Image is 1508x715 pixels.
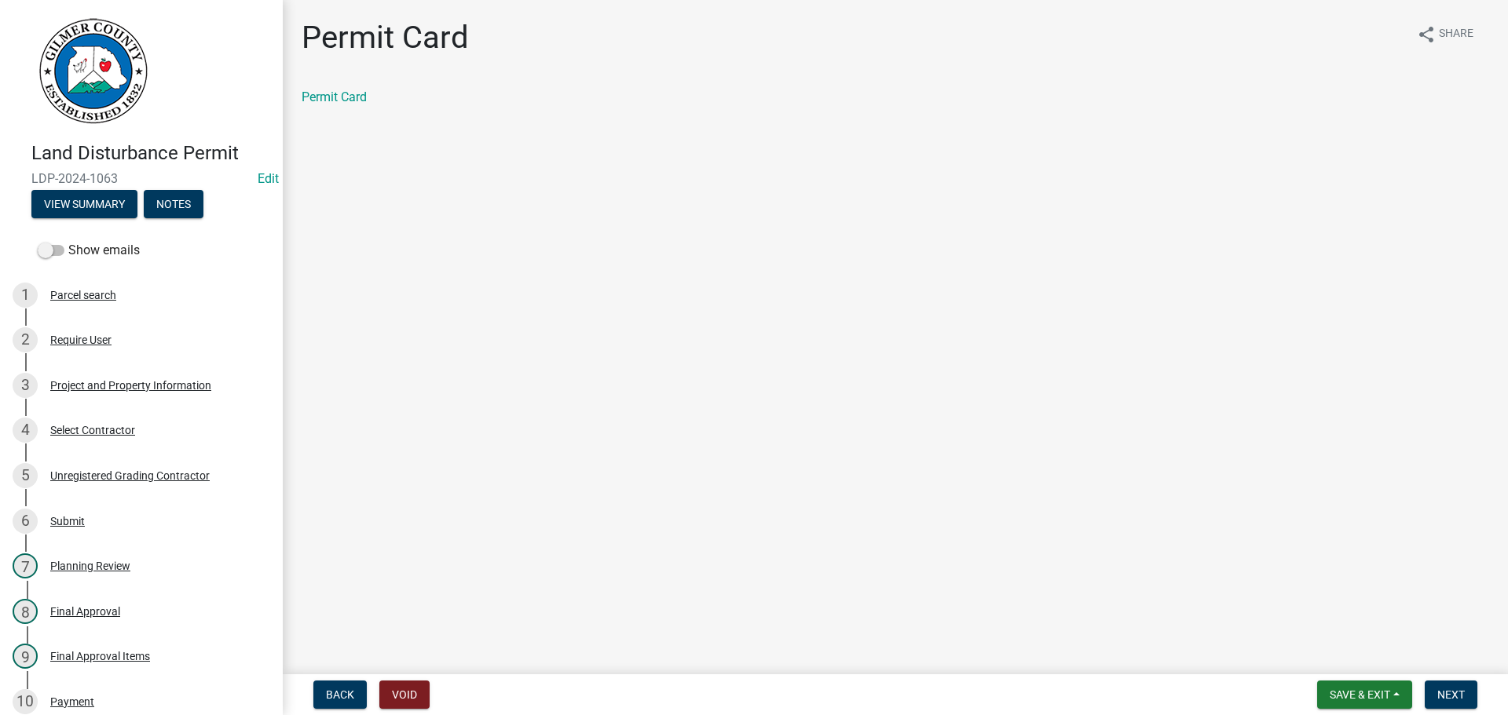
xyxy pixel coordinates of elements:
[13,599,38,624] div: 8
[13,327,38,352] div: 2
[144,199,203,211] wm-modal-confirm: Notes
[13,509,38,534] div: 6
[302,19,469,57] h1: Permit Card
[50,696,94,707] div: Payment
[302,89,367,104] a: Permit Card
[313,680,367,709] button: Back
[13,373,38,398] div: 3
[50,380,211,391] div: Project and Property Information
[1437,688,1465,701] span: Next
[379,680,430,709] button: Void
[50,560,130,571] div: Planning Review
[50,606,120,617] div: Final Approval
[1425,680,1477,709] button: Next
[31,171,251,186] span: LDP-2024-1063
[31,190,137,218] button: View Summary
[326,688,354,701] span: Back
[31,16,149,126] img: Gilmer County, Georgia
[258,171,279,186] a: Edit
[13,463,38,488] div: 5
[1330,688,1390,701] span: Save & Exit
[50,651,150,662] div: Final Approval Items
[13,283,38,308] div: 1
[144,190,203,218] button: Notes
[1417,25,1436,44] i: share
[38,241,140,260] label: Show emails
[50,470,210,481] div: Unregistered Grading Contractor
[13,418,38,443] div: 4
[258,171,279,186] wm-modal-confirm: Edit Application Number
[13,689,38,714] div: 10
[50,516,85,527] div: Submit
[1439,25,1473,44] span: Share
[50,425,135,436] div: Select Contractor
[50,334,112,345] div: Require User
[1317,680,1412,709] button: Save & Exit
[13,644,38,669] div: 9
[31,142,270,165] h4: Land Disturbance Permit
[50,290,116,301] div: Parcel search
[1404,19,1486,49] button: shareShare
[31,199,137,211] wm-modal-confirm: Summary
[13,553,38,578] div: 7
